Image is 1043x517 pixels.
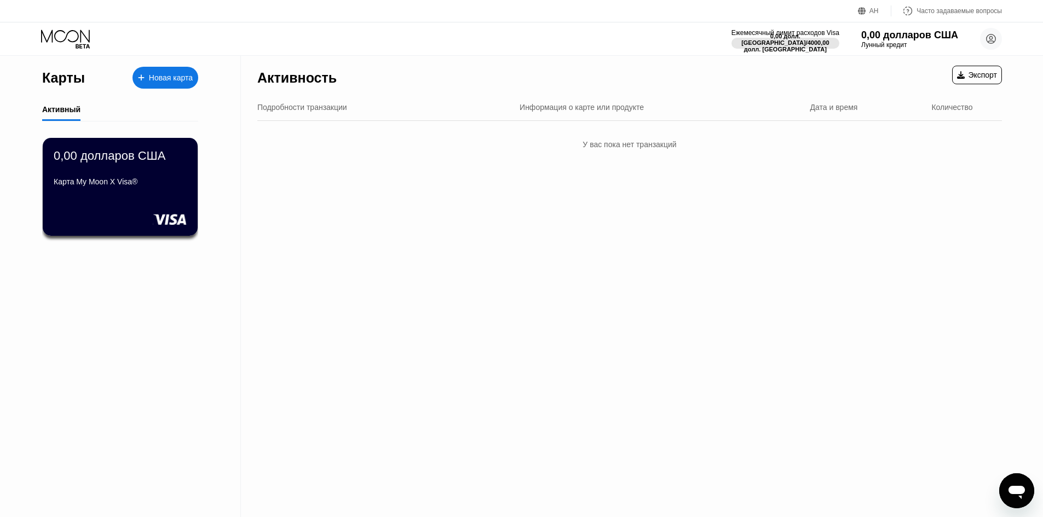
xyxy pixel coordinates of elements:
div: Часто задаваемые вопросы [891,5,1002,16]
font: Новая карта [149,73,193,82]
font: Карта My Moon X Visa® [54,177,137,186]
font: Активный [42,105,80,114]
font: У вас пока нет транзакций [583,140,676,149]
font: Карты [42,70,85,85]
iframe: Кнопка запуска окна обмена сообщениями [999,473,1034,508]
font: Информация о карте или продукте [520,103,644,112]
font: Дата и время [810,103,858,112]
div: Новая карта [132,67,198,89]
div: Экспорт [952,66,1002,84]
font: 0,00 долларов США [54,149,165,162]
font: АН [869,7,879,15]
font: Активность [257,70,337,85]
font: 4000,00 долл. [GEOGRAPHIC_DATA] [744,39,831,53]
font: 0,00 долларов США [861,30,958,40]
font: Лунный кредит [861,41,907,49]
font: Ежемесячный лимит расходов Visa [731,29,839,37]
div: Ежемесячный лимит расходов Visa0,00 долл. [GEOGRAPHIC_DATA]/4000,00 долл. [GEOGRAPHIC_DATA] [731,29,839,49]
div: АН [858,5,891,16]
font: Часто задаваемые вопросы [917,7,1002,15]
div: 0,00 долларов СШАЛунный кредит [861,30,958,49]
font: 0,00 долл. [GEOGRAPHIC_DATA] [741,33,806,46]
div: 0,00 долларов СШАКарта My Moon X Visa® [43,138,198,236]
font: / [806,39,808,46]
font: Подробности транзакции [257,103,347,112]
font: Количество [931,103,972,112]
font: Экспорт [968,71,997,79]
